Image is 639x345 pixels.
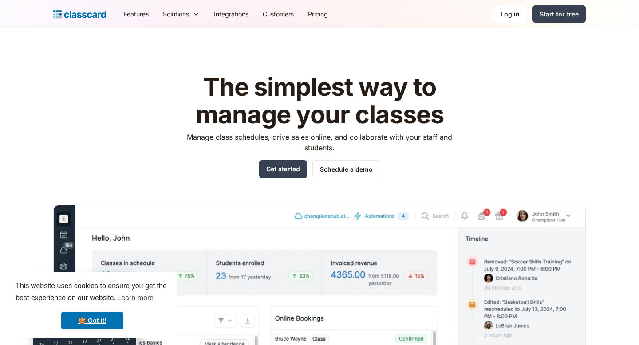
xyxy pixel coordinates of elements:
a: Features [117,4,156,24]
a: Customers [256,4,301,24]
div: Solutions [156,4,207,24]
a: home [53,8,106,20]
div: Log in [501,9,520,19]
a: dismiss cookie message [61,312,123,329]
a: Schedule a demo [312,160,380,178]
a: learn more about cookies [116,291,155,305]
div: cookieconsent [7,272,177,338]
p: Manage class schedules, drive sales online, and collaborate with your staff and students. [179,132,461,153]
a: Integrations [207,4,256,24]
a: Log in [493,5,527,23]
h1: The simplest way to manage your classes [179,74,461,128]
a: Get started [259,160,307,178]
div: Start for free [540,9,579,19]
a: Pricing [301,4,335,24]
div: Solutions [163,9,189,19]
span: This website uses cookies to ensure you get the best experience on our website. [16,281,169,305]
a: Start for free [532,5,586,23]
